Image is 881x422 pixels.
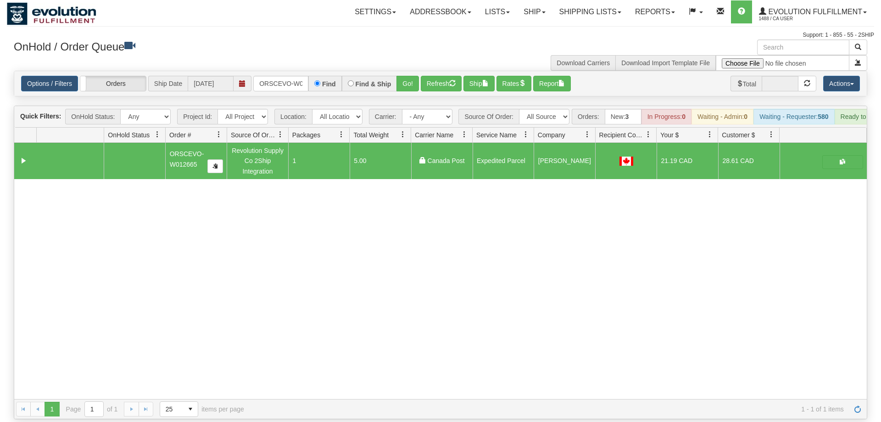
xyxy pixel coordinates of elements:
[534,143,595,179] td: [PERSON_NAME]
[660,130,679,140] span: Your $
[257,405,844,413] span: 1 - 1 of 1 items
[170,150,204,168] span: ORSCEVO-W012665
[757,39,849,55] input: Search
[66,401,118,417] span: Page of 1
[274,109,312,124] span: Location:
[7,31,874,39] div: Support: 1 - 855 - 55 - 2SHIP
[207,159,223,173] button: Copy to clipboard
[231,146,284,176] div: Revolution Supply Co 2Ship Integration
[292,157,296,164] span: 1
[822,155,863,169] button: Shipping Documents
[273,127,288,142] a: Source Of Order filter column settings
[458,109,519,124] span: Source Of Order:
[764,127,779,142] a: Customer $ filter column settings
[356,81,391,87] label: Find & Ship
[657,143,718,179] td: 21.19 CAD
[641,127,656,142] a: Recipient Country filter column settings
[722,130,755,140] span: Customer $
[557,59,610,67] a: Download Carriers
[354,157,366,164] span: 5.00
[177,109,217,124] span: Project Id:
[823,76,860,91] button: Actions
[744,113,747,120] strong: 0
[552,0,628,23] a: Shipping lists
[395,127,411,142] a: Total Weight filter column settings
[160,401,198,417] span: Page sizes drop down
[428,157,465,164] span: Canada Post
[150,127,165,142] a: OnHold Status filter column settings
[718,143,780,179] td: 28.61 CAD
[108,130,150,140] span: OnHold Status
[538,130,565,140] span: Company
[702,127,718,142] a: Your $ filter column settings
[166,405,178,414] span: 25
[599,130,645,140] span: Recipient Country
[517,0,552,23] a: Ship
[682,113,686,120] strong: 0
[463,76,495,91] button: Ship
[759,14,828,23] span: 1488 / CA User
[641,109,691,124] div: In Progress:
[605,109,641,124] div: New:
[580,127,595,142] a: Company filter column settings
[619,157,633,166] img: CA
[478,0,517,23] a: Lists
[496,76,532,91] button: Rates
[518,127,534,142] a: Service Name filter column settings
[850,402,865,416] a: Refresh
[21,76,78,91] a: Options / Filters
[169,130,191,140] span: Order #
[625,113,629,120] strong: 3
[348,0,403,23] a: Settings
[65,109,120,124] span: OnHold Status:
[766,8,862,16] span: Evolution Fulfillment
[533,76,571,91] button: Report
[415,130,453,140] span: Carrier Name
[457,127,472,142] a: Carrier Name filter column settings
[292,130,320,140] span: Packages
[14,106,867,128] div: grid toolbar
[730,76,762,91] span: Total
[473,143,534,179] td: Expedited Parcel
[14,39,434,53] h3: OnHold / Order Queue
[334,127,349,142] a: Packages filter column settings
[211,127,227,142] a: Order # filter column settings
[253,76,308,91] input: Order #
[849,39,867,55] button: Search
[752,0,874,23] a: Evolution Fulfillment 1488 / CA User
[403,0,478,23] a: Addressbook
[7,2,96,25] img: logo1488.jpg
[160,401,244,417] span: items per page
[20,112,61,121] label: Quick Filters:
[183,402,198,416] span: select
[860,164,880,258] iframe: chat widget
[421,76,462,91] button: Refresh
[353,130,389,140] span: Total Weight
[18,155,29,167] a: Collapse
[396,76,419,91] button: Go!
[85,402,103,416] input: Page 1
[322,81,336,87] label: Find
[818,113,828,120] strong: 580
[231,130,277,140] span: Source Of Order
[476,130,517,140] span: Service Name
[45,402,59,416] span: Page 1
[369,109,402,124] span: Carrier:
[628,0,682,23] a: Reports
[148,76,188,91] span: Ship Date
[572,109,605,124] span: Orders:
[621,59,710,67] a: Download Import Template File
[691,109,753,124] div: Waiting - Admin:
[753,109,834,124] div: Waiting - Requester:
[80,76,146,91] label: Orders
[716,55,849,71] input: Import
